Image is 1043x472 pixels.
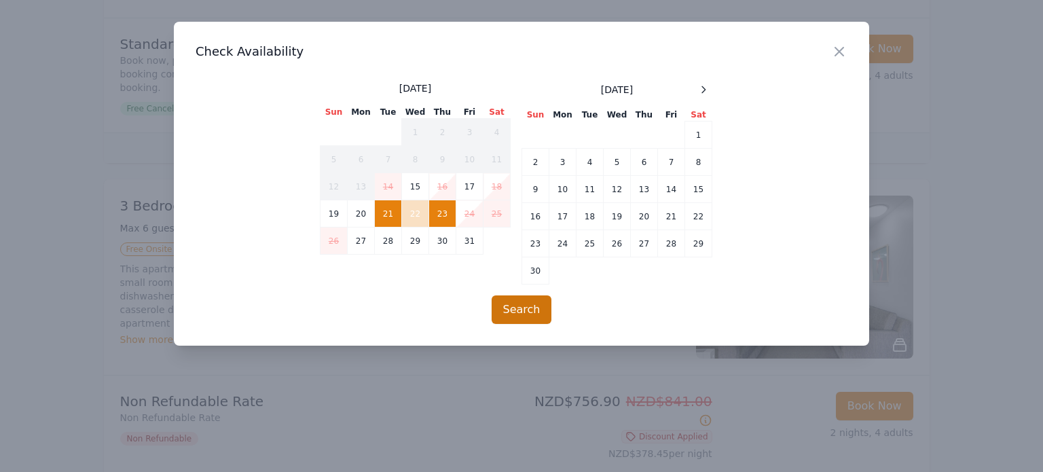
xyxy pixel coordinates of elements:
th: Wed [402,106,429,119]
th: Wed [604,109,631,122]
th: Sun [321,106,348,119]
td: 2 [429,119,456,146]
td: 29 [685,230,712,257]
th: Thu [631,109,658,122]
td: 17 [549,203,577,230]
td: 22 [685,203,712,230]
th: Tue [577,109,604,122]
td: 20 [348,200,375,228]
td: 5 [604,149,631,176]
td: 30 [429,228,456,255]
td: 9 [522,176,549,203]
td: 27 [631,230,658,257]
td: 18 [483,173,511,200]
span: [DATE] [399,81,431,95]
td: 24 [456,200,483,228]
td: 4 [483,119,511,146]
td: 24 [549,230,577,257]
td: 14 [658,176,685,203]
td: 31 [456,228,483,255]
td: 15 [402,173,429,200]
td: 12 [604,176,631,203]
h3: Check Availability [196,43,847,60]
td: 21 [375,200,402,228]
th: Fri [658,109,685,122]
td: 28 [375,228,402,255]
td: 23 [522,230,549,257]
th: Mon [549,109,577,122]
th: Mon [348,106,375,119]
td: 16 [429,173,456,200]
td: 26 [321,228,348,255]
td: 16 [522,203,549,230]
td: 17 [456,173,483,200]
td: 14 [375,173,402,200]
th: Fri [456,106,483,119]
td: 20 [631,203,658,230]
th: Sat [685,109,712,122]
td: 11 [483,146,511,173]
td: 1 [685,122,712,149]
td: 7 [658,149,685,176]
td: 6 [348,146,375,173]
td: 18 [577,203,604,230]
td: 10 [456,146,483,173]
th: Sat [483,106,511,119]
td: 22 [402,200,429,228]
td: 23 [429,200,456,228]
td: 11 [577,176,604,203]
span: [DATE] [601,83,633,96]
td: 25 [577,230,604,257]
td: 25 [483,200,511,228]
td: 29 [402,228,429,255]
td: 3 [549,149,577,176]
td: 12 [321,173,348,200]
td: 15 [685,176,712,203]
td: 1 [402,119,429,146]
th: Thu [429,106,456,119]
td: 10 [549,176,577,203]
th: Tue [375,106,402,119]
td: 2 [522,149,549,176]
td: 6 [631,149,658,176]
td: 8 [685,149,712,176]
td: 19 [321,200,348,228]
td: 5 [321,146,348,173]
td: 26 [604,230,631,257]
td: 4 [577,149,604,176]
th: Sun [522,109,549,122]
td: 13 [348,173,375,200]
td: 30 [522,257,549,285]
td: 7 [375,146,402,173]
td: 19 [604,203,631,230]
td: 13 [631,176,658,203]
button: Search [492,295,552,324]
td: 3 [456,119,483,146]
td: 28 [658,230,685,257]
td: 9 [429,146,456,173]
td: 27 [348,228,375,255]
td: 21 [658,203,685,230]
td: 8 [402,146,429,173]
